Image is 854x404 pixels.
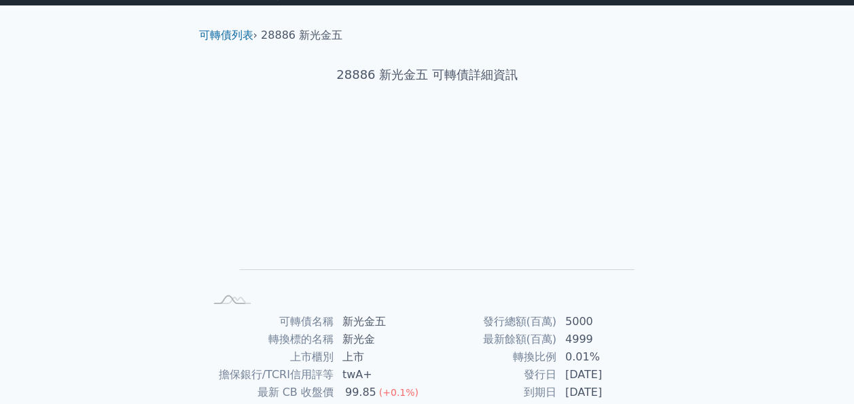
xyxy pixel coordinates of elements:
td: 到期日 [427,384,557,401]
td: 上市櫃別 [204,348,334,366]
td: 上市 [334,348,427,366]
td: [DATE] [557,384,650,401]
li: 28886 新光金五 [261,27,342,44]
div: 99.85 [342,384,379,401]
td: 新光金 [334,331,427,348]
td: 可轉債名稱 [204,313,334,331]
td: 新光金五 [334,313,427,331]
td: 轉換標的名稱 [204,331,334,348]
a: 可轉債列表 [199,29,253,41]
g: Chart [227,127,635,290]
td: 擔保銀行/TCRI信用評等 [204,366,334,384]
td: 4999 [557,331,650,348]
h1: 28886 新光金五 可轉債詳細資訊 [188,65,666,84]
td: 最新 CB 收盤價 [204,384,334,401]
td: 發行總額(百萬) [427,313,557,331]
span: (+0.1%) [379,387,419,398]
td: twA+ [334,366,427,384]
li: › [199,27,257,44]
td: 轉換比例 [427,348,557,366]
td: [DATE] [557,366,650,384]
td: 發行日 [427,366,557,384]
td: 0.01% [557,348,650,366]
td: 最新餘額(百萬) [427,331,557,348]
td: 5000 [557,313,650,331]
